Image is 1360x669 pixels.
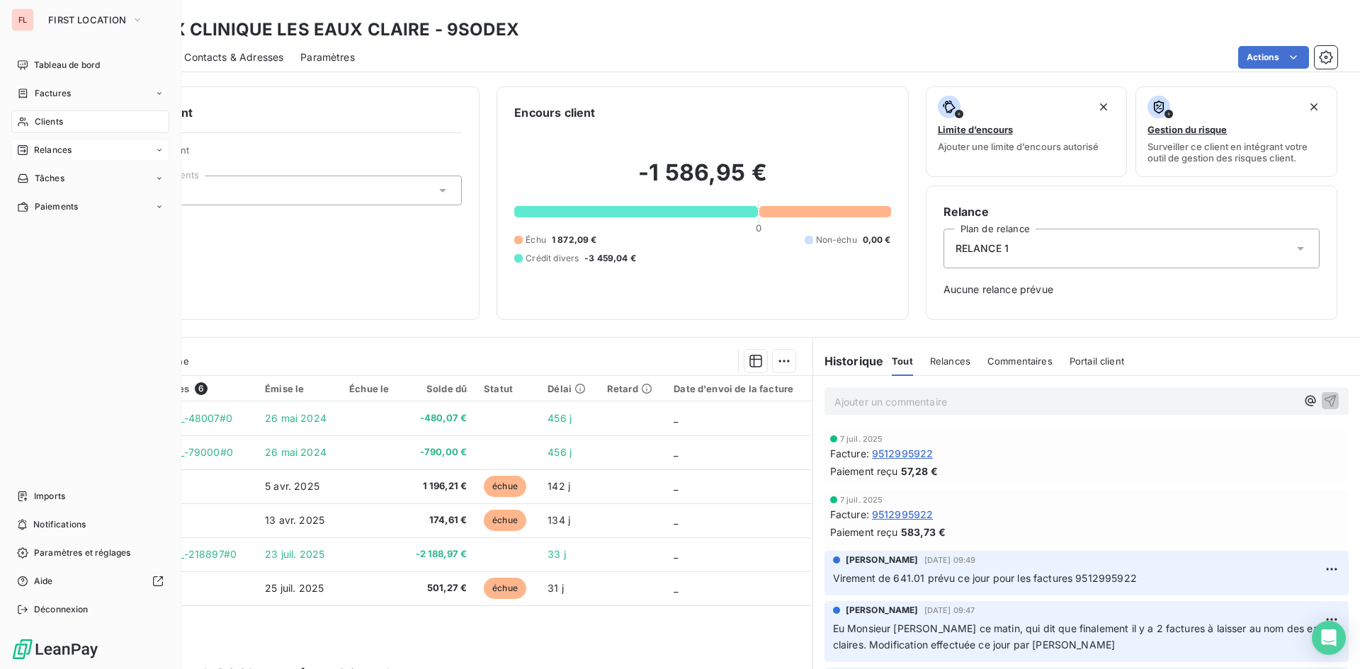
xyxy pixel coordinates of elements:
[514,159,890,201] h2: -1 586,95 €
[548,514,570,526] span: 134 j
[901,525,946,539] span: 583,73 €
[548,548,566,560] span: 33 j
[846,554,919,566] span: [PERSON_NAME]
[265,480,319,492] span: 5 avr. 2025
[410,411,467,425] span: -480,07 €
[892,355,913,367] span: Tout
[11,8,34,31] div: FL
[872,446,934,461] span: 9512995922
[184,50,283,64] span: Contacts & Adresses
[35,200,78,213] span: Paiements
[410,513,467,527] span: 174,61 €
[265,514,324,526] span: 13 avr. 2025
[11,485,169,508] a: Imports
[35,172,64,185] span: Tâches
[584,252,636,265] span: -3 459,04 €
[484,476,526,497] span: échue
[872,507,934,522] span: 9512995922
[830,525,898,539] span: Paiement reçu
[830,464,898,479] span: Paiement reçu
[830,446,869,461] span: Facture :
[924,556,976,564] span: [DATE] 09:49
[526,252,579,265] span: Crédit divers
[863,234,891,246] span: 0,00 €
[833,572,1137,584] span: Virement de 641.01 prévu ce jour pour les factures 9512995922
[833,622,1333,651] span: Eu Monsieur [PERSON_NAME] ce matin, qui dit que finalement il y a 2 factures à laisser au nom des...
[11,167,169,190] a: Tâches
[11,82,169,105] a: Factures
[674,514,678,526] span: _
[11,54,169,76] a: Tableau de bord
[607,383,657,394] div: Retard
[11,139,169,161] a: Relances
[410,479,467,493] span: 1 196,21 €
[86,104,462,121] h6: Informations client
[674,548,678,560] span: _
[548,446,572,458] span: 456 j
[11,570,169,593] a: Aide
[756,222,761,234] span: 0
[11,542,169,564] a: Paramètres et réglages
[484,383,531,394] div: Statut
[1135,86,1337,177] button: Gestion du risqueSurveiller ce client en intégrant votre outil de gestion des risques client.
[1070,355,1124,367] span: Portail client
[410,547,467,561] span: -2 188,97 €
[816,234,857,246] span: Non-échu
[33,518,86,531] span: Notifications
[548,480,570,492] span: 142 j
[924,606,975,614] span: [DATE] 09:47
[548,383,590,394] div: Délai
[674,480,678,492] span: _
[987,355,1053,367] span: Commentaires
[548,412,572,424] span: 456 j
[35,87,71,100] span: Factures
[34,547,130,559] span: Paramètres et réglages
[195,382,208,395] span: 6
[840,496,883,504] span: 7 juil. 2025
[125,17,519,42] h3: SODEX CLINIQUE LES EAUX CLAIRE - 9SODEX
[484,510,526,531] span: échue
[11,195,169,218] a: Paiements
[938,124,1013,135] span: Limite d’encours
[846,604,919,617] span: [PERSON_NAME]
[943,282,1320,297] span: Aucune relance prévue
[956,241,1009,256] span: RELANCE 1
[11,110,169,133] a: Clients
[410,581,467,595] span: 501,27 €
[1147,141,1325,164] span: Surveiller ce client en intégrant votre outil de gestion des risques client.
[35,115,63,128] span: Clients
[34,144,72,156] span: Relances
[901,464,938,479] span: 57,28 €
[1147,124,1227,135] span: Gestion du risque
[674,412,678,424] span: _
[34,59,100,72] span: Tableau de bord
[265,446,327,458] span: 26 mai 2024
[548,582,564,594] span: 31 j
[11,638,99,661] img: Logo LeanPay
[830,507,869,522] span: Facture :
[34,575,53,588] span: Aide
[674,446,678,458] span: _
[840,435,883,443] span: 7 juil. 2025
[526,234,546,246] span: Échu
[349,383,393,394] div: Échue le
[674,383,803,394] div: Date d'envoi de la facture
[674,582,678,594] span: _
[265,383,332,394] div: Émise le
[34,603,89,616] span: Déconnexion
[938,141,1099,152] span: Ajouter une limite d’encours autorisé
[813,353,884,370] h6: Historique
[300,50,355,64] span: Paramètres
[410,383,467,394] div: Solde dû
[1238,46,1309,69] button: Actions
[265,548,324,560] span: 23 juil. 2025
[265,412,327,424] span: 26 mai 2024
[484,578,526,599] span: échue
[265,582,324,594] span: 25 juil. 2025
[943,203,1320,220] h6: Relance
[552,234,597,246] span: 1 872,09 €
[1312,621,1346,655] div: Open Intercom Messenger
[930,355,970,367] span: Relances
[926,86,1128,177] button: Limite d’encoursAjouter une limite d’encours autorisé
[114,144,462,164] span: Propriétés Client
